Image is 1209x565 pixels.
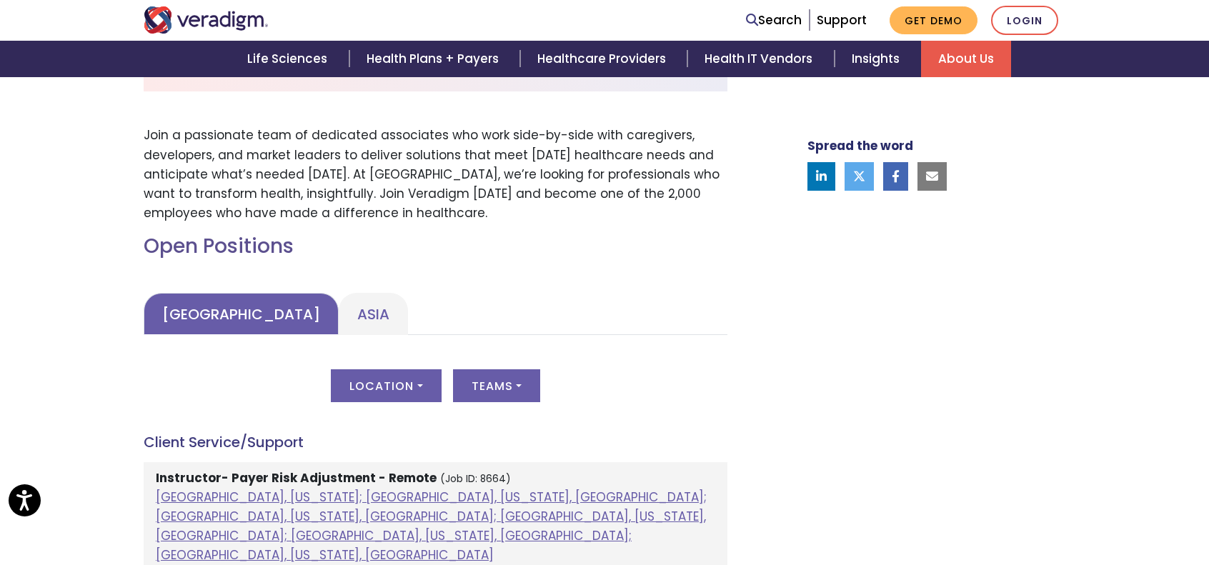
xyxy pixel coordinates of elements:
a: Insights [835,41,921,77]
a: About Us [921,41,1011,77]
p: Join a passionate team of dedicated associates who work side-by-side with caregivers, developers,... [144,126,727,223]
h4: Client Service/Support [144,434,727,451]
a: Search [746,11,802,30]
a: [GEOGRAPHIC_DATA], [US_STATE]; [GEOGRAPHIC_DATA], [US_STATE], [GEOGRAPHIC_DATA]; [GEOGRAPHIC_DATA... [156,489,707,564]
a: Get Demo [890,6,977,34]
strong: Instructor- Payer Risk Adjustment - Remote [156,469,437,486]
a: Health Plans + Payers [349,41,520,77]
button: Location [331,369,441,402]
strong: Spread the word [807,137,913,154]
a: Health IT Vendors [687,41,834,77]
a: Asia [339,293,408,335]
button: Teams [453,369,540,402]
a: Healthcare Providers [520,41,687,77]
small: (Job ID: 8664) [440,472,511,486]
a: [GEOGRAPHIC_DATA] [144,293,339,335]
img: Veradigm logo [144,6,269,34]
a: Support [817,11,867,29]
a: Life Sciences [230,41,349,77]
a: Login [991,6,1058,35]
h2: Open Positions [144,234,727,259]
